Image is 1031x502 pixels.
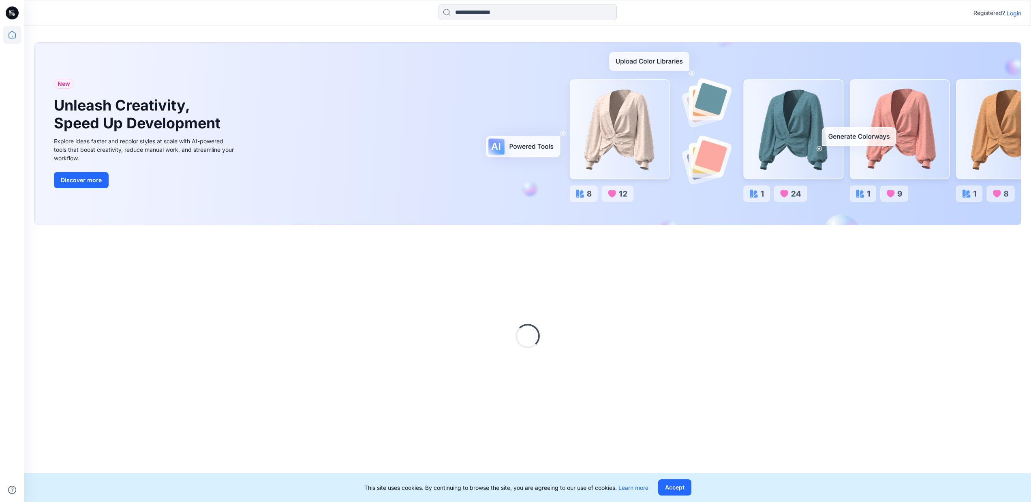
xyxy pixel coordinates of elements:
[973,8,1005,18] p: Registered?
[54,97,224,132] h1: Unleash Creativity, Speed Up Development
[364,483,648,492] p: This site uses cookies. By continuing to browse the site, you are agreeing to our use of cookies.
[58,79,70,89] span: New
[618,484,648,491] a: Learn more
[54,172,109,188] button: Discover more
[54,172,236,188] a: Discover more
[54,137,236,162] div: Explore ideas faster and recolor styles at scale with AI-powered tools that boost creativity, red...
[1007,9,1021,17] p: Login
[658,479,691,496] button: Accept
